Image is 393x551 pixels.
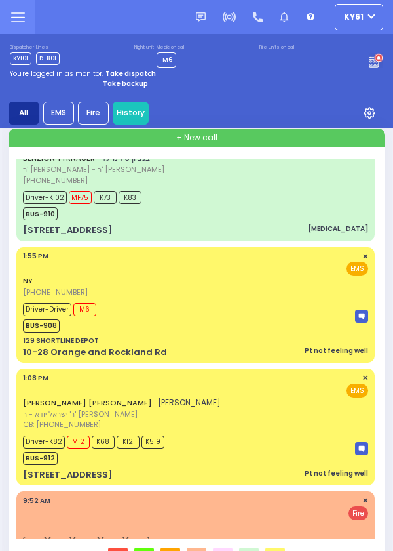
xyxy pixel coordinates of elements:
[348,506,368,520] span: Fire
[141,436,164,449] span: K519
[23,373,48,383] span: 1:08 PM
[23,153,95,163] a: BENZION TYRNAUER
[23,175,88,186] span: [PHONE_NUMBER]
[126,537,149,550] span: FD31
[92,436,115,449] span: K68
[23,452,58,465] span: BUS-912
[23,436,65,449] span: Driver-K82
[113,102,149,125] a: History
[78,102,109,125] div: Fire
[10,52,31,65] span: KY101
[103,79,148,89] strong: Take backup
[23,346,167,359] div: 10-28 Orange and Rockland Rd
[23,275,33,286] a: NY
[362,495,368,506] span: ✕
[355,442,368,455] img: message-box.svg
[162,55,172,63] span: M6
[23,496,50,506] span: 9:52 AM
[73,303,96,316] span: M6
[23,419,101,430] span: CB: [PHONE_NUMBER]
[69,191,92,204] span: MF75
[23,468,113,481] div: [STREET_ADDRESS]
[94,191,117,204] span: K73
[305,346,368,356] div: Pt not feeling well
[305,468,368,478] div: Pt not feeling well
[23,398,152,408] a: [PERSON_NAME] [PERSON_NAME]
[23,409,221,420] span: ר' ישראל יודא - ר' [PERSON_NAME]
[346,262,368,275] span: EMS
[23,164,164,175] span: ר' [PERSON_NAME] - ר' [PERSON_NAME]
[67,436,90,449] span: M12
[23,303,71,316] span: Driver-Driver
[362,373,368,384] span: ✕
[23,251,48,261] span: 1:55 PM
[23,224,113,237] div: [STREET_ADDRESS]
[36,44,60,51] label: Lines
[23,287,88,297] span: [PHONE_NUMBER]
[308,224,368,234] div: [MEDICAL_DATA]
[73,537,100,550] span: FD328
[259,44,294,51] label: Fire units on call
[176,132,217,144] span: + New call
[43,102,74,125] div: EMS
[362,251,368,262] span: ✕
[344,11,364,23] span: KY61
[117,436,140,449] span: K12
[23,336,99,346] div: 129 SHORTLINE DEPOT
[157,44,184,51] label: Medic on call
[196,12,206,22] img: message.svg
[105,69,156,79] strong: Take dispatch
[102,537,124,550] span: FD40
[23,207,58,220] span: BUS-910
[36,52,60,65] span: D-801
[119,191,141,204] span: K83
[23,319,60,333] span: BUS-908
[9,102,39,125] div: All
[346,384,368,398] span: EMS
[355,310,368,323] img: message-box.svg
[48,537,71,550] span: CAR3
[10,69,103,79] span: You're logged in as monitor.
[134,44,154,51] label: Night unit
[23,191,67,204] span: Driver-K102
[335,4,383,30] button: KY61
[158,397,221,408] span: [PERSON_NAME]
[23,537,47,550] span: CAR6
[10,44,34,51] label: Dispatcher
